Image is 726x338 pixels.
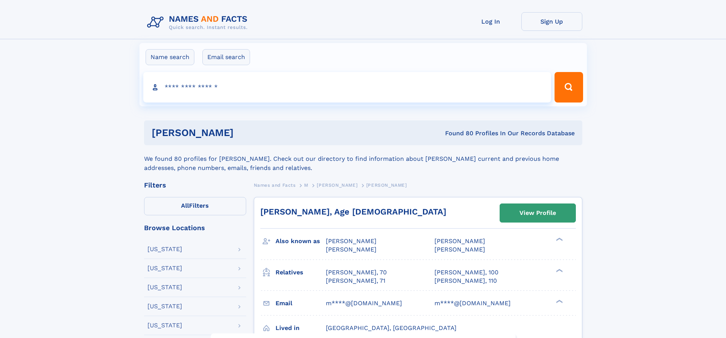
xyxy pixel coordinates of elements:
[276,322,326,335] h3: Lived in
[339,129,575,138] div: Found 80 Profiles In Our Records Database
[326,237,377,245] span: [PERSON_NAME]
[144,12,254,33] img: Logo Names and Facts
[326,268,387,277] a: [PERSON_NAME], 70
[260,207,446,216] a: [PERSON_NAME], Age [DEMOGRAPHIC_DATA]
[554,268,563,273] div: ❯
[144,145,582,173] div: We found 80 profiles for [PERSON_NAME]. Check out our directory to find information about [PERSON...
[460,12,521,31] a: Log In
[143,72,551,103] input: search input
[146,49,194,65] label: Name search
[147,322,182,328] div: [US_STATE]
[202,49,250,65] label: Email search
[326,277,385,285] a: [PERSON_NAME], 71
[434,268,498,277] a: [PERSON_NAME], 100
[434,277,497,285] a: [PERSON_NAME], 110
[500,204,575,222] a: View Profile
[519,204,556,222] div: View Profile
[326,324,457,332] span: [GEOGRAPHIC_DATA], [GEOGRAPHIC_DATA]
[254,180,296,190] a: Names and Facts
[326,246,377,253] span: [PERSON_NAME]
[555,72,583,103] button: Search Button
[366,183,407,188] span: [PERSON_NAME]
[147,246,182,252] div: [US_STATE]
[276,297,326,310] h3: Email
[554,299,563,304] div: ❯
[181,202,189,209] span: All
[144,224,246,231] div: Browse Locations
[554,237,563,242] div: ❯
[276,235,326,248] h3: Also known as
[144,182,246,189] div: Filters
[304,183,308,188] span: M
[276,266,326,279] h3: Relatives
[144,197,246,215] label: Filters
[147,303,182,309] div: [US_STATE]
[152,128,340,138] h1: [PERSON_NAME]
[434,237,485,245] span: [PERSON_NAME]
[317,180,357,190] a: [PERSON_NAME]
[521,12,582,31] a: Sign Up
[304,180,308,190] a: M
[317,183,357,188] span: [PERSON_NAME]
[147,265,182,271] div: [US_STATE]
[434,246,485,253] span: [PERSON_NAME]
[147,284,182,290] div: [US_STATE]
